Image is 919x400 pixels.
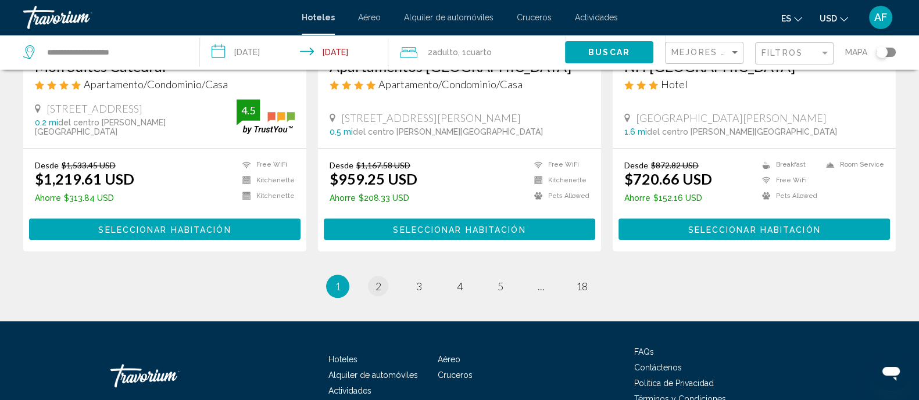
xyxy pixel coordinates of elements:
[872,354,910,391] iframe: Botón para iniciar la ventana de mensajería
[661,78,688,91] span: Hotel
[35,193,61,203] span: Ahorre
[528,160,589,170] li: Free WiFi
[457,280,463,293] span: 4
[356,160,410,170] del: $1,167.58 USD
[110,358,227,393] a: Travorium
[688,225,820,234] span: Seleccionar habitación
[458,44,492,60] span: , 1
[47,102,142,115] span: [STREET_ADDRESS]
[634,363,682,372] a: Contáctenos
[634,347,654,356] a: FAQs
[866,5,896,30] button: User Menu
[324,218,595,240] button: Seleccionar habitación
[671,48,740,58] mat-select: Sort by
[330,127,353,136] span: 0.5 mi
[335,280,341,293] span: 1
[624,160,648,170] span: Desde
[528,191,589,201] li: Pets Allowed
[575,13,618,22] a: Actividades
[237,191,295,201] li: Kitchenette
[781,10,802,27] button: Change language
[328,370,418,380] a: Alquiler de automóviles
[651,160,699,170] del: $872.82 USD
[756,191,820,201] li: Pets Allowed
[353,127,543,136] span: del centro [PERSON_NAME][GEOGRAPHIC_DATA]
[416,280,422,293] span: 3
[498,280,503,293] span: 5
[755,42,834,66] button: Filter
[588,48,630,57] span: Buscar
[330,193,356,203] span: Ahorre
[328,386,371,395] span: Actividades
[438,355,460,364] a: Aéreo
[647,127,837,136] span: del centro [PERSON_NAME][GEOGRAPHIC_DATA]
[330,160,353,170] span: Desde
[874,12,887,23] span: AF
[634,379,714,388] a: Política de Privacidad
[324,221,595,234] a: Seleccionar habitación
[438,370,473,380] a: Cruceros
[330,170,417,188] ins: $959.25 USD
[84,78,228,91] span: Apartamento/Condominio/Casa
[29,221,301,234] a: Seleccionar habitación
[636,111,827,124] span: [GEOGRAPHIC_DATA][PERSON_NAME]
[388,35,565,70] button: Travelers: 2 adults, 0 children
[538,280,545,293] span: ...
[624,193,650,203] span: Ahorre
[200,35,388,70] button: Check-in date: Oct 31, 2025 Check-out date: Nov 7, 2025
[330,78,589,91] div: 4 star Apartment
[624,127,647,136] span: 1.6 mi
[341,111,521,124] span: [STREET_ADDRESS][PERSON_NAME]
[466,48,492,57] span: Cuarto
[404,13,494,22] a: Alquiler de automóviles
[820,160,884,170] li: Room Service
[393,225,525,234] span: Seleccionar habitación
[756,160,820,170] li: Breakfast
[35,193,134,203] p: $313.84 USD
[330,193,417,203] p: $208.33 USD
[23,6,290,29] a: Travorium
[781,14,791,23] span: es
[237,103,260,117] div: 4.5
[35,118,166,136] span: del centro [PERSON_NAME][GEOGRAPHIC_DATA]
[624,193,712,203] p: $152.16 USD
[528,175,589,185] li: Kitchenette
[845,44,867,60] span: Mapa
[867,47,896,57] button: Toggle map
[29,218,301,240] button: Seleccionar habitación
[237,99,295,134] img: trustyou-badge.svg
[35,170,134,188] ins: $1,219.61 USD
[618,221,890,234] a: Seleccionar habitación
[237,160,295,170] li: Free WiFi
[756,175,820,185] li: Free WiFi
[618,218,890,240] button: Seleccionar habitación
[576,280,588,293] span: 18
[62,160,116,170] del: $1,533.45 USD
[624,170,712,188] ins: $720.66 USD
[517,13,552,22] a: Cruceros
[671,48,788,57] span: Mejores descuentos
[432,48,458,57] span: Adulto
[98,225,231,234] span: Seleccionar habitación
[820,14,837,23] span: USD
[23,275,896,298] ul: Pagination
[358,13,381,22] a: Aéreo
[302,13,335,22] a: Hoteles
[378,78,523,91] span: Apartamento/Condominio/Casa
[428,44,458,60] span: 2
[35,118,58,127] span: 0.2 mi
[237,175,295,185] li: Kitchenette
[328,355,357,364] a: Hoteles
